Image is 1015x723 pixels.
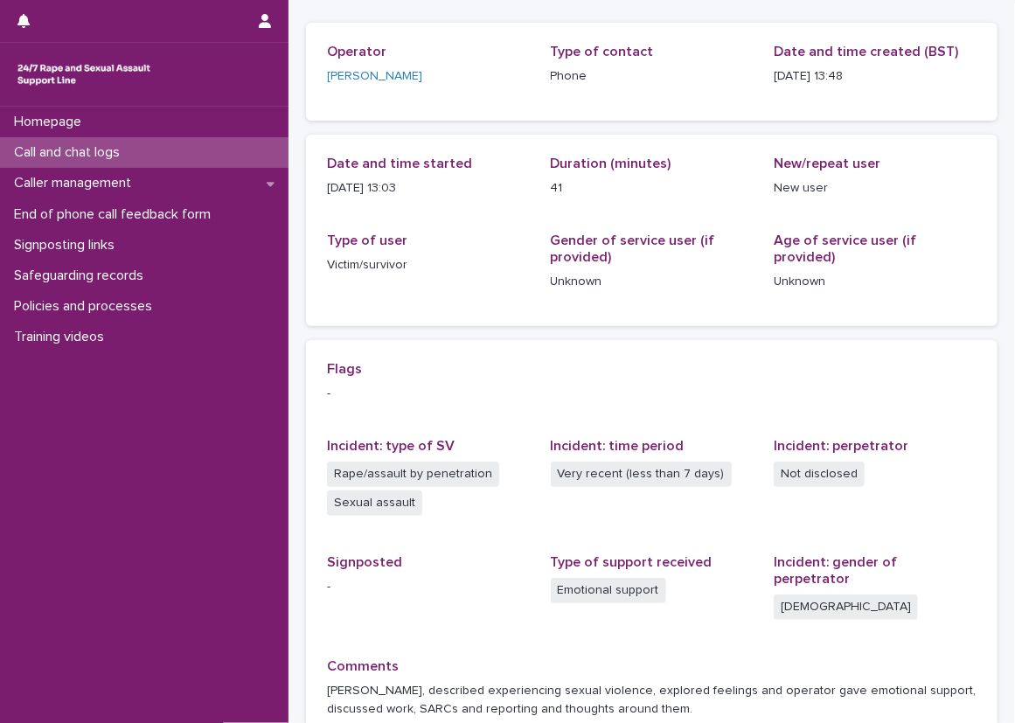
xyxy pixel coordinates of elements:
[551,555,713,569] span: Type of support received
[551,233,715,264] span: Gender of service user (if provided)
[327,45,386,59] span: Operator
[327,385,977,403] p: -
[327,233,407,247] span: Type of user
[327,156,472,170] span: Date and time started
[327,179,530,198] p: [DATE] 13:03
[774,273,977,291] p: Unknown
[774,439,908,453] span: Incident: perpetrator
[551,67,754,86] p: Phone
[551,45,654,59] span: Type of contact
[7,206,225,223] p: End of phone call feedback form
[327,439,455,453] span: Incident: type of SV
[327,67,422,86] a: [PERSON_NAME]
[7,329,118,345] p: Training videos
[327,659,399,673] span: Comments
[327,256,530,275] p: Victim/survivor
[14,57,154,92] img: rhQMoQhaT3yELyF149Cw
[774,233,916,264] span: Age of service user (if provided)
[327,578,530,596] p: -
[7,237,129,254] p: Signposting links
[551,578,666,603] span: Emotional support
[551,273,754,291] p: Unknown
[327,462,499,487] span: Rape/assault by penetration
[551,462,732,487] span: Very recent (less than 7 days)
[7,268,157,284] p: Safeguarding records
[327,362,362,376] span: Flags
[327,555,402,569] span: Signposted
[7,175,145,191] p: Caller management
[7,144,134,161] p: Call and chat logs
[774,67,977,86] p: [DATE] 13:48
[774,462,865,487] span: Not disclosed
[327,682,977,719] p: [PERSON_NAME], described experiencing sexual violence, explored feelings and operator gave emotio...
[551,179,754,198] p: 41
[551,156,671,170] span: Duration (minutes)
[774,594,918,620] span: [DEMOGRAPHIC_DATA]
[327,490,422,516] span: Sexual assault
[774,555,897,586] span: Incident: gender of perpetrator
[551,439,685,453] span: Incident: time period
[774,156,880,170] span: New/repeat user
[7,114,95,130] p: Homepage
[7,298,166,315] p: Policies and processes
[774,45,958,59] span: Date and time created (BST)
[774,179,977,198] p: New user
